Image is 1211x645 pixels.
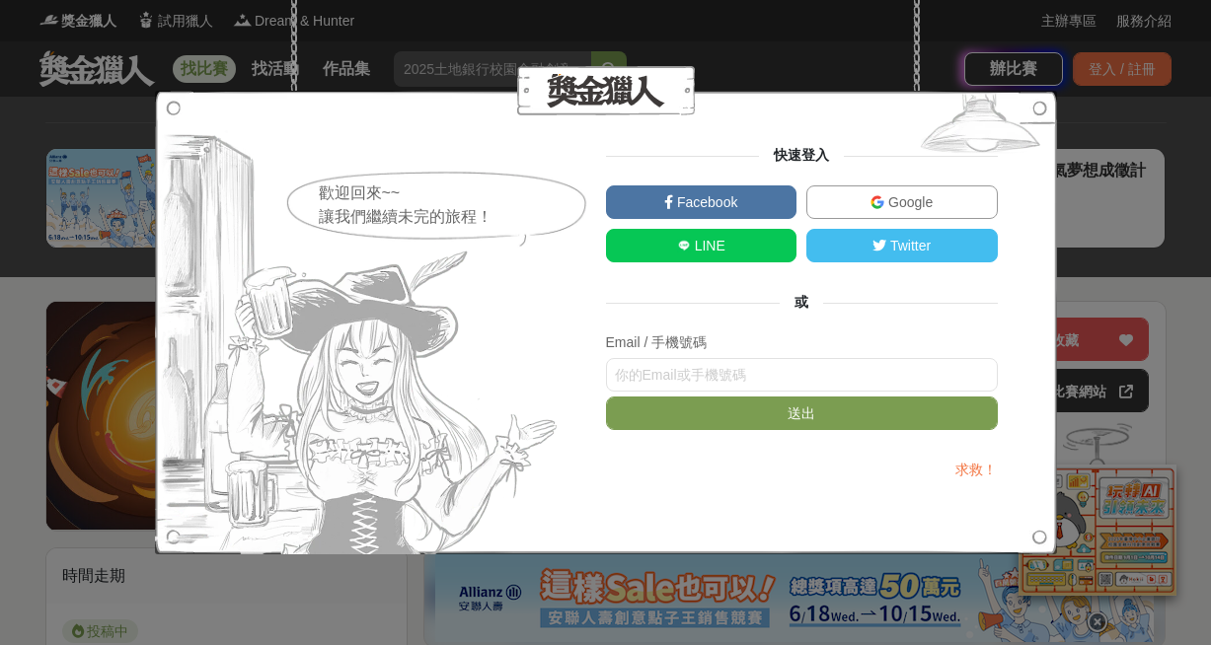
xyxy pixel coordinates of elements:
[606,358,998,392] input: 你的Email或手機號碼
[606,396,998,430] button: 送出
[886,238,931,253] span: Twitter
[319,181,589,205] div: 歡迎回來~~
[155,91,565,554] img: Signup
[904,91,1057,165] img: Signup
[677,239,691,252] img: LINE
[780,294,823,310] span: 或
[606,332,998,353] div: Email / 手機號碼
[319,205,589,229] div: 讓我們繼續未完的旅程！
[870,195,884,209] img: Google
[759,147,844,163] span: 快速登入
[673,194,737,210] span: Facebook
[691,238,725,253] span: LINE
[884,194,933,210] span: Google
[955,462,997,477] a: 求救！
